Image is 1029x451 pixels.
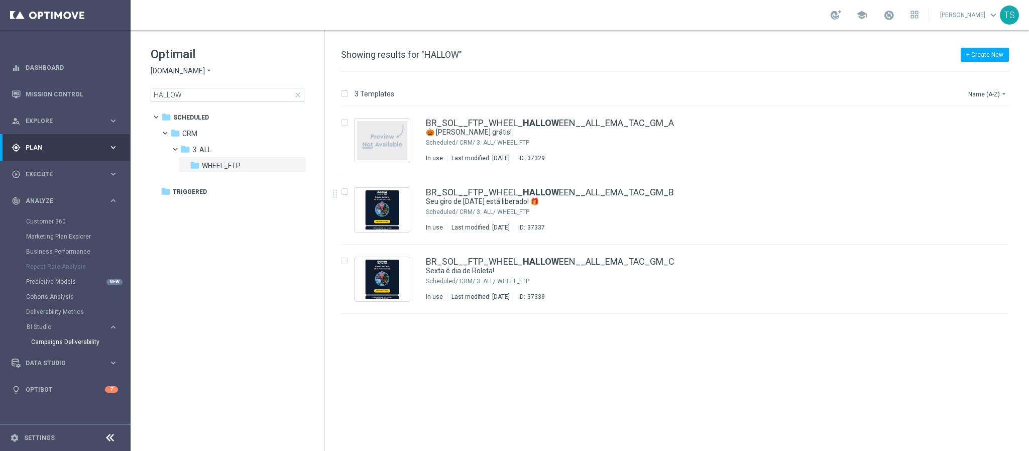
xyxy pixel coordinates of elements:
div: Press SPACE to select this row. [331,245,1027,314]
img: 37337.jpeg [357,190,407,230]
div: 37337 [527,223,545,232]
div: ID: [514,223,545,232]
a: Seu giro de [DATE] está liberado! 🎁 [426,197,943,206]
i: arrow_drop_down [1000,90,1008,98]
div: Scheduled/ [426,139,458,147]
div: lightbulb Optibot 7 [11,386,119,394]
img: 37339.jpeg [357,260,407,299]
h1: Optimail [151,46,304,62]
i: settings [10,433,19,442]
div: Press SPACE to select this row. [331,106,1027,175]
div: BI Studio [26,319,130,350]
i: person_search [12,117,21,126]
div: Business Performance [26,244,130,259]
a: BR_SOL__FTP_WHEEL_HALLOWEEN__ALL_EMA_TAC_GM_A [426,119,674,128]
div: Optibot [12,376,118,403]
i: track_changes [12,196,21,205]
span: BI Studio [27,324,98,330]
div: 37339 [527,293,545,301]
a: Predictive Models [26,278,104,286]
i: equalizer [12,63,21,72]
div: Data Studio [12,359,108,368]
a: Campaigns Deliverability [31,338,104,346]
div: Campaigns Deliverability [31,334,130,350]
i: keyboard_arrow_right [108,196,118,205]
div: Last modified: [DATE] [447,223,514,232]
span: 3. ALL [192,145,211,154]
span: CRM [182,129,197,138]
a: Optibot [26,376,105,403]
div: In use [426,223,443,232]
span: close [294,91,302,99]
button: gps_fixed Plan keyboard_arrow_right [11,144,119,152]
div: 37329 [527,154,545,162]
i: folder [161,186,171,196]
i: gps_fixed [12,143,21,152]
div: Press SPACE to select this row. [331,175,1027,245]
i: folder [170,128,180,138]
a: Dashboard [26,54,118,81]
a: Settings [24,435,55,441]
div: Analyze [12,196,108,205]
div: Deliverability Metrics [26,304,130,319]
a: BR_SOL__FTP_WHEEL_HALLOWEEN__ALL_EMA_TAC_GM_C [426,257,674,266]
div: Cohorts Analysis [26,289,130,304]
div: Scheduled/CRM/3. ALL/WHEEL_FTP [460,139,966,147]
div: Plan [12,143,108,152]
button: equalizer Dashboard [11,64,119,72]
span: Analyze [26,198,108,204]
div: Scheduled/CRM/3. ALL/WHEEL_FTP [460,277,966,285]
div: Scheduled/ [426,208,458,216]
span: keyboard_arrow_down [988,10,999,21]
img: noPreview.jpg [357,121,407,160]
div: Customer 360 [26,214,130,229]
i: keyboard_arrow_right [108,116,118,126]
div: Seu giro de Halloween está liberado! 🎁 [426,197,966,206]
a: Customer 360 [26,217,104,225]
button: Mission Control [11,90,119,98]
i: keyboard_arrow_right [108,169,118,179]
i: keyboard_arrow_right [108,358,118,368]
a: Deliverability Metrics [26,308,104,316]
button: BI Studio keyboard_arrow_right [26,323,119,331]
a: Marketing Plan Explorer [26,233,104,241]
div: ID: [514,154,545,162]
div: Last modified: [DATE] [447,293,514,301]
div: BI Studio [27,324,108,330]
a: Sexta é dia de Roleta! [426,266,943,276]
div: Marketing Plan Explorer [26,229,130,244]
div: Sexta é dia de Roleta! [426,266,966,276]
a: [PERSON_NAME]keyboard_arrow_down [939,8,1000,23]
button: play_circle_outline Execute keyboard_arrow_right [11,170,119,178]
span: Triggered [173,187,207,196]
a: Cohorts Analysis [26,293,104,301]
div: In use [426,154,443,162]
i: play_circle_outline [12,170,21,179]
a: Business Performance [26,248,104,256]
div: Predictive Models [26,274,130,289]
button: person_search Explore keyboard_arrow_right [11,117,119,125]
div: In use [426,293,443,301]
i: arrow_drop_down [205,66,213,76]
input: Search Template [151,88,304,102]
b: HALLOW [523,118,559,128]
div: Execute [12,170,108,179]
span: Explore [26,118,108,124]
div: TS [1000,6,1019,25]
button: + Create New [961,48,1009,62]
div: Explore [12,117,108,126]
div: Last modified: [DATE] [447,154,514,162]
i: keyboard_arrow_right [108,322,118,332]
div: 7 [105,386,118,393]
button: Name (A-Z)arrow_drop_down [967,88,1009,100]
div: Scheduled/ [426,277,458,285]
span: Scheduled [173,113,209,122]
span: Execute [26,171,108,177]
span: Plan [26,145,108,151]
button: Data Studio keyboard_arrow_right [11,359,119,367]
i: lightbulb [12,385,21,394]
